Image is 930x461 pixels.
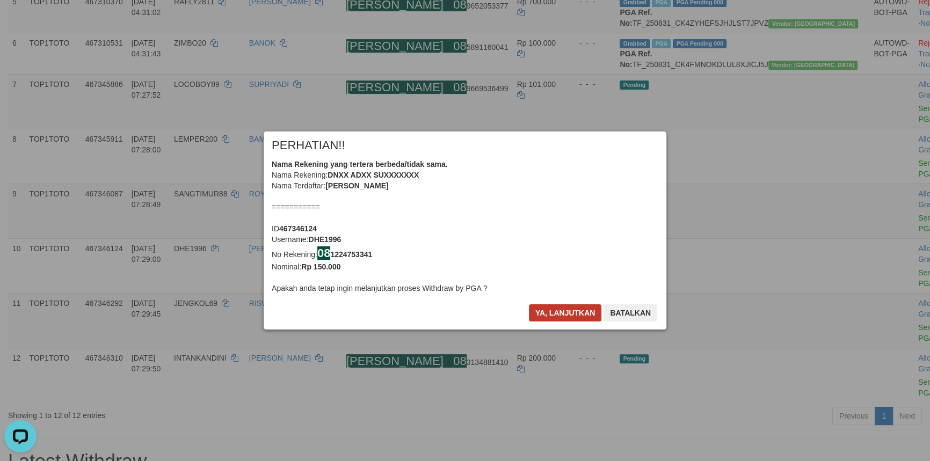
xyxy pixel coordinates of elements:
[317,250,372,259] b: 1224753341
[308,235,341,244] b: DHE1996
[529,304,602,321] button: Ya, lanjutkan
[279,224,317,233] b: 467346124
[272,159,658,294] div: Nama Rekening: Nama Terdaftar: =========== ID Username: No Rekening: Nominal: Apakah anda tetap i...
[325,181,388,190] b: [PERSON_NAME]
[301,262,340,271] b: Rp 150.000
[4,4,37,36] button: Open LiveChat chat widget
[272,160,448,169] b: Nama Rekening yang tertera berbeda/tidak sama.
[317,246,330,260] ah_el_jm_1754079848546: 08
[604,304,657,321] button: Batalkan
[328,171,419,179] b: DNXX ADXX SUXXXXXXX
[272,140,345,151] span: PERHATIAN!!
